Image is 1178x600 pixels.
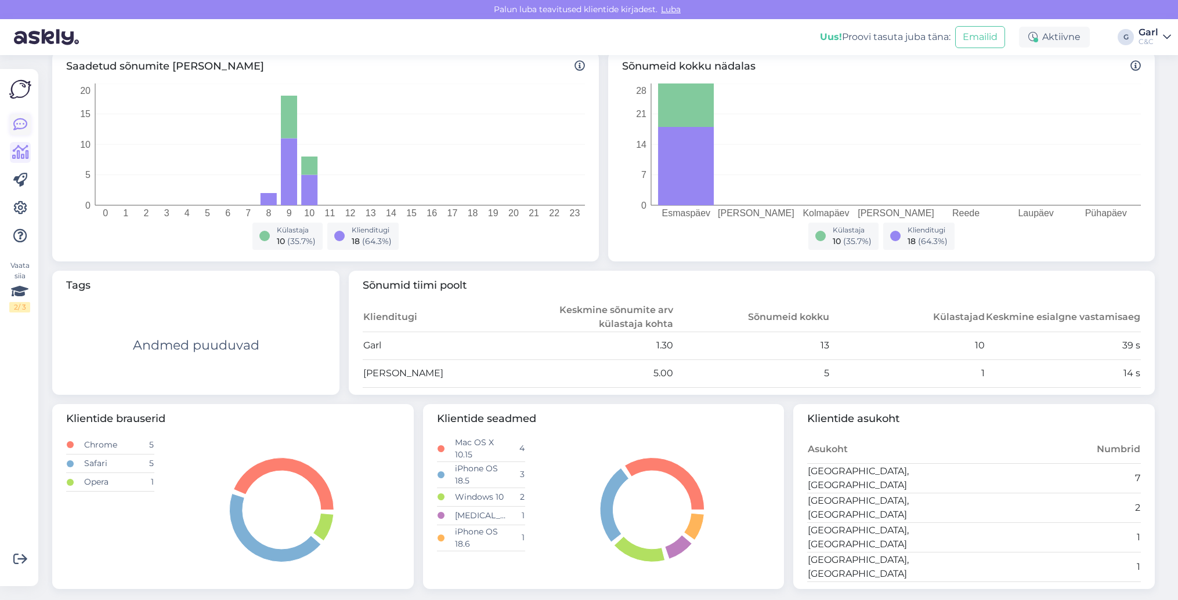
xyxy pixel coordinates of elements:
td: 1 [974,552,1141,582]
td: 1 [507,506,525,525]
tspan: [PERSON_NAME] [858,208,934,219]
td: [GEOGRAPHIC_DATA], [GEOGRAPHIC_DATA] [807,464,974,493]
td: iPhone OS 18.6 [454,525,507,551]
button: Emailid [955,26,1005,48]
tspan: 17 [447,208,458,218]
tspan: 2 [143,208,149,218]
td: 13 [674,332,829,359]
td: Garl [363,332,518,359]
tspan: 7 [641,170,646,180]
div: Proovi tasuta juba täna: [820,30,951,44]
div: 2 / 3 [9,302,30,312]
div: Klienditugi [352,225,392,235]
td: iPhone OS 18.5 [454,461,507,488]
td: 5 [137,436,154,454]
td: Opera [84,473,136,492]
div: Külastaja [833,225,872,235]
th: Keskmine esialgne vastamisaeg [985,303,1141,332]
td: [GEOGRAPHIC_DATA], [GEOGRAPHIC_DATA] [807,523,974,552]
tspan: 28 [636,85,646,95]
tspan: 7 [245,208,251,218]
tspan: 3 [164,208,169,218]
tspan: 19 [488,208,498,218]
tspan: 21 [636,109,646,119]
tspan: 10 [80,139,91,149]
tspan: Kolmapäev [803,208,849,218]
td: 10 [830,332,985,359]
td: [PERSON_NAME] [363,359,518,387]
th: Asukoht [807,436,974,464]
tspan: 18 [468,208,478,218]
tspan: 22 [549,208,559,218]
tspan: 0 [641,200,646,210]
td: [GEOGRAPHIC_DATA], [GEOGRAPHIC_DATA] [807,552,974,582]
div: C&C [1139,37,1158,46]
tspan: 0 [103,208,108,218]
span: Tags [66,278,326,293]
span: Sõnumeid kokku nädalas [622,59,1141,74]
span: ( 35.7 %) [843,236,872,246]
tspan: 8 [266,208,271,218]
td: Windows 10 [454,488,507,506]
tspan: 16 [427,208,437,218]
tspan: 1 [123,208,128,218]
img: Askly Logo [9,78,31,100]
tspan: 14 [636,139,646,149]
td: 5 [137,454,154,473]
span: Klientide brauserid [66,411,400,427]
td: 2 [507,488,525,506]
tspan: 23 [570,208,580,218]
td: 1 [974,523,1141,552]
span: ( 64.3 %) [918,236,948,246]
tspan: 0 [85,200,91,210]
span: Klientide asukoht [807,411,1141,427]
th: Külastajad [830,303,985,332]
div: Vaata siia [9,260,30,312]
span: 18 [908,236,916,246]
tspan: Pühapäev [1085,208,1127,218]
td: [GEOGRAPHIC_DATA], [GEOGRAPHIC_DATA] [807,493,974,523]
span: Klientide seadmed [437,411,771,427]
td: Mac OS X 10.15 [454,436,507,462]
td: Chrome [84,436,136,454]
td: 7 [974,464,1141,493]
tspan: 20 [508,208,519,218]
td: 1.30 [518,332,674,359]
span: Sõnumid tiimi poolt [363,278,1141,293]
tspan: 10 [304,208,315,218]
span: 10 [833,236,841,246]
a: GarlC&C [1139,28,1171,46]
tspan: 15 [406,208,417,218]
tspan: 13 [366,208,376,218]
tspan: 4 [185,208,190,218]
tspan: 5 [205,208,210,218]
td: 3 [507,461,525,488]
td: 1 [507,525,525,551]
div: Andmed puuduvad [133,336,259,355]
div: Klienditugi [908,225,948,235]
tspan: 11 [325,208,335,218]
div: G [1118,29,1134,45]
div: Garl [1139,28,1158,37]
th: Numbrid [974,436,1141,464]
tspan: 21 [529,208,539,218]
td: 5.00 [518,359,674,387]
tspan: Esmaspäev [662,208,710,218]
td: 39 s [985,332,1141,359]
tspan: 6 [225,208,230,218]
tspan: Reede [952,208,980,218]
span: ( 35.7 %) [287,236,316,246]
div: Aktiivne [1019,27,1090,48]
th: Klienditugi [363,303,518,332]
td: [MEDICAL_DATA] [454,506,507,525]
tspan: 20 [80,85,91,95]
span: 18 [352,236,360,246]
b: Uus! [820,31,842,42]
tspan: 12 [345,208,356,218]
td: 5 [674,359,829,387]
span: Luba [657,4,684,14]
tspan: [PERSON_NAME] [718,208,794,219]
span: ( 64.3 %) [362,236,392,246]
span: 10 [277,236,285,246]
tspan: Laupäev [1018,208,1053,218]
